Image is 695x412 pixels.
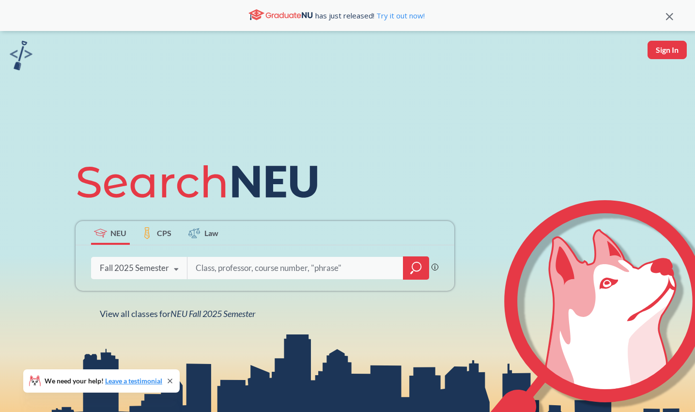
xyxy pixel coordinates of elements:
a: sandbox logo [10,41,32,73]
span: Law [204,227,218,238]
span: has just released! [315,10,425,21]
button: Sign In [648,41,687,59]
span: NEU Fall 2025 Semester [170,308,255,319]
span: CPS [157,227,171,238]
a: Try it out now! [374,11,425,20]
span: NEU [110,227,126,238]
input: Class, professor, course number, "phrase" [195,258,396,278]
div: Fall 2025 Semester [100,263,169,273]
img: sandbox logo [10,41,32,70]
svg: magnifying glass [410,261,422,275]
span: We need your help! [45,378,162,384]
div: magnifying glass [403,256,429,280]
a: Leave a testimonial [105,377,162,385]
span: View all classes for [100,308,255,319]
